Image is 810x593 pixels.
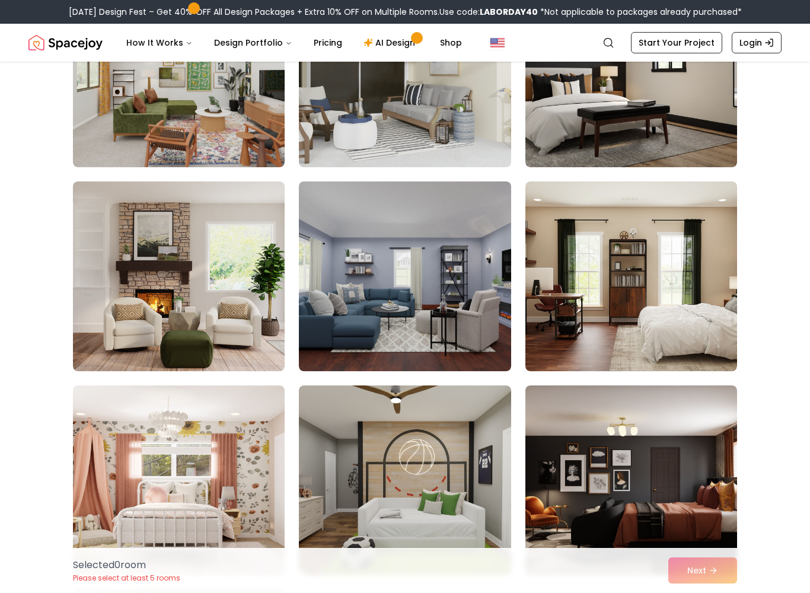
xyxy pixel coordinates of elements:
[117,31,202,55] button: How It Works
[73,385,285,575] img: Room room-7
[69,6,742,18] div: [DATE] Design Fest – Get 40% OFF All Design Packages + Extra 10% OFF on Multiple Rooms.
[631,32,722,53] a: Start Your Project
[28,31,103,55] img: Spacejoy Logo
[732,32,782,53] a: Login
[304,31,352,55] a: Pricing
[354,31,428,55] a: AI Design
[28,24,782,62] nav: Global
[117,31,471,55] nav: Main
[299,181,511,371] img: Room room-5
[73,181,285,371] img: Room room-4
[538,6,742,18] span: *Not applicable to packages already purchased*
[205,31,302,55] button: Design Portfolio
[439,6,538,18] span: Use code:
[73,573,180,583] p: Please select at least 5 rooms
[299,385,511,575] img: Room room-8
[430,31,471,55] a: Shop
[480,6,538,18] b: LABORDAY40
[73,558,180,572] p: Selected 0 room
[28,31,103,55] a: Spacejoy
[525,181,737,371] img: Room room-6
[490,36,505,50] img: United States
[525,385,737,575] img: Room room-9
